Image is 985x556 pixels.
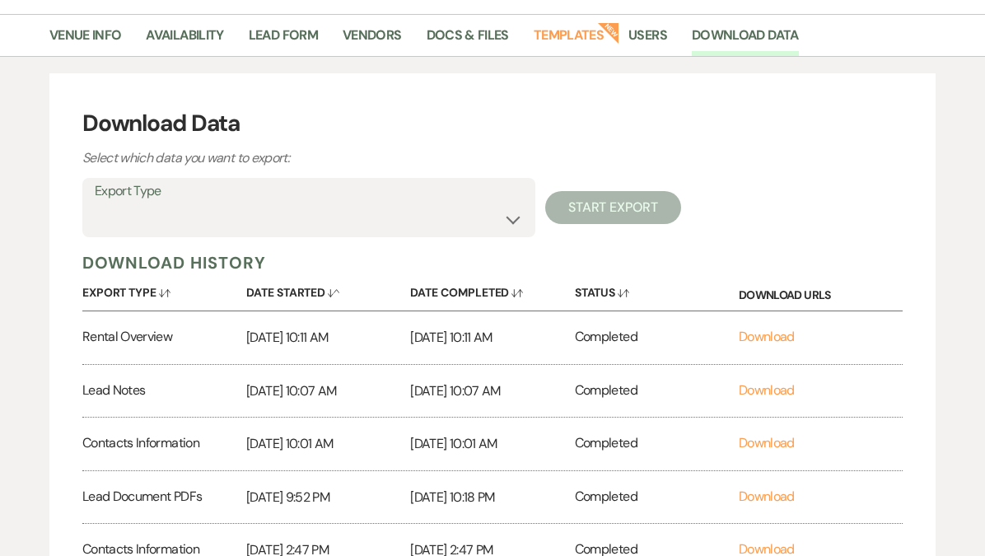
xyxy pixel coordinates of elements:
[249,25,318,56] a: Lead Form
[82,471,246,524] div: Lead Document PDFs
[246,487,410,508] p: [DATE] 9:52 PM
[575,418,739,470] div: Completed
[82,365,246,418] div: Lead Notes
[739,488,795,505] a: Download
[575,273,739,306] button: Status
[575,365,739,418] div: Completed
[628,25,667,56] a: Users
[739,381,795,399] a: Download
[246,381,410,402] p: [DATE] 10:07 AM
[246,433,410,455] p: [DATE] 10:01 AM
[575,471,739,524] div: Completed
[739,434,795,451] a: Download
[597,21,620,44] strong: New
[82,106,903,141] h3: Download Data
[410,381,574,402] p: [DATE] 10:07 AM
[534,25,604,56] a: Templates
[82,252,903,273] h5: Download History
[410,327,574,348] p: [DATE] 10:11 AM
[146,25,223,56] a: Availability
[410,487,574,508] p: [DATE] 10:18 PM
[82,273,246,306] button: Export Type
[343,25,402,56] a: Vendors
[82,311,246,364] div: Rental Overview
[82,418,246,470] div: Contacts Information
[739,273,903,311] div: Download URLs
[246,327,410,348] p: [DATE] 10:11 AM
[575,311,739,364] div: Completed
[410,433,574,455] p: [DATE] 10:01 AM
[427,25,509,56] a: Docs & Files
[95,180,523,203] label: Export Type
[410,273,574,306] button: Date Completed
[82,147,659,169] p: Select which data you want to export:
[545,191,681,224] button: Start Export
[246,273,410,306] button: Date Started
[692,25,799,56] a: Download Data
[739,328,795,345] a: Download
[49,25,122,56] a: Venue Info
